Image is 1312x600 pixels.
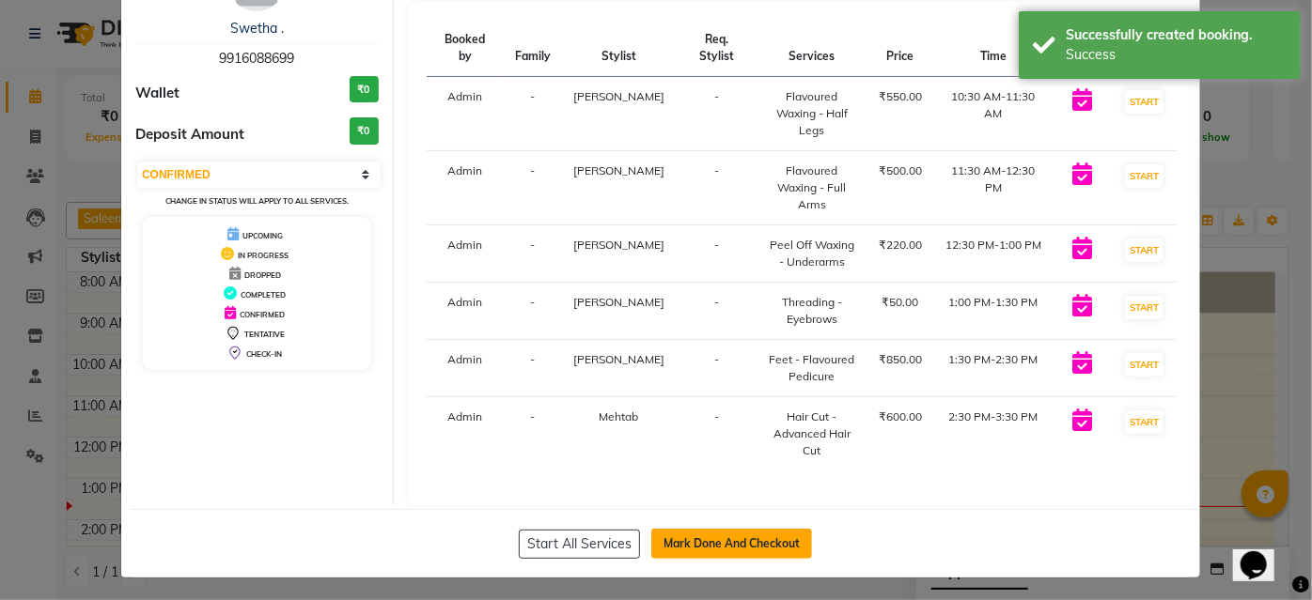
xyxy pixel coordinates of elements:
[519,530,640,559] button: Start All Services
[238,251,289,260] span: IN PROGRESS
[573,352,664,366] span: [PERSON_NAME]
[933,397,1054,471] td: 2:30 PM-3:30 PM
[504,20,562,77] th: Family
[573,163,664,177] span: [PERSON_NAME]
[504,283,562,340] td: -
[676,225,758,283] td: -
[241,290,286,300] span: COMPLETED
[244,270,281,280] span: DROPPED
[879,237,922,254] div: ₹220.00
[879,294,922,311] div: ₹50.00
[933,283,1054,340] td: 1:00 PM-1:30 PM
[769,294,856,328] div: Threading - Eyebrows
[1125,164,1164,188] button: START
[504,77,562,151] td: -
[933,340,1054,397] td: 1:30 PM-2:30 PM
[867,20,933,77] th: Price
[504,397,562,471] td: -
[769,88,856,139] div: Flavoured Waxing - Half Legs
[427,20,505,77] th: Booked by
[1066,45,1287,65] div: Success
[219,50,294,67] span: 9916088699
[244,330,285,339] span: TENTATIVE
[879,351,922,368] div: ₹850.00
[933,151,1054,225] td: 11:30 AM-12:30 PM
[676,77,758,151] td: -
[165,196,349,206] small: Change in status will apply to all services.
[1125,410,1164,434] button: START
[1066,25,1287,45] div: Successfully created booking.
[350,117,379,145] h3: ₹0
[879,162,922,179] div: ₹500.00
[427,77,505,151] td: Admin
[135,124,244,146] span: Deposit Amount
[504,225,562,283] td: -
[427,225,505,283] td: Admin
[879,88,922,105] div: ₹550.00
[676,151,758,225] td: -
[769,162,856,213] div: Flavoured Waxing - Full Arms
[246,349,282,359] span: CHECK-IN
[676,397,758,471] td: -
[1125,296,1164,319] button: START
[769,237,856,270] div: Peel Off Waxing - Underarms
[427,151,505,225] td: Admin
[504,151,562,225] td: -
[651,529,812,559] button: Mark Done And Checkout
[562,20,676,77] th: Stylist
[1125,90,1164,114] button: START
[769,351,856,385] div: Feet - Flavoured Pedicure
[879,408,922,425] div: ₹600.00
[135,83,180,104] span: Wallet
[504,340,562,397] td: -
[933,20,1054,77] th: Time
[676,283,758,340] td: -
[1125,353,1164,377] button: START
[600,409,639,423] span: Mehtab
[573,295,664,309] span: [PERSON_NAME]
[242,231,283,240] span: UPCOMING
[769,408,856,459] div: Hair Cut - Advanced Hair Cut
[240,310,285,319] span: CONFIRMED
[1125,238,1164,262] button: START
[758,20,867,77] th: Services
[427,340,505,397] td: Admin
[230,20,284,37] a: Swetha .
[427,397,505,471] td: Admin
[350,76,379,103] h3: ₹0
[573,89,664,103] span: [PERSON_NAME]
[676,20,758,77] th: Req. Stylist
[573,238,664,252] span: [PERSON_NAME]
[676,340,758,397] td: -
[427,283,505,340] td: Admin
[933,77,1054,151] td: 10:30 AM-11:30 AM
[1233,525,1293,581] iframe: chat widget
[933,225,1054,283] td: 12:30 PM-1:00 PM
